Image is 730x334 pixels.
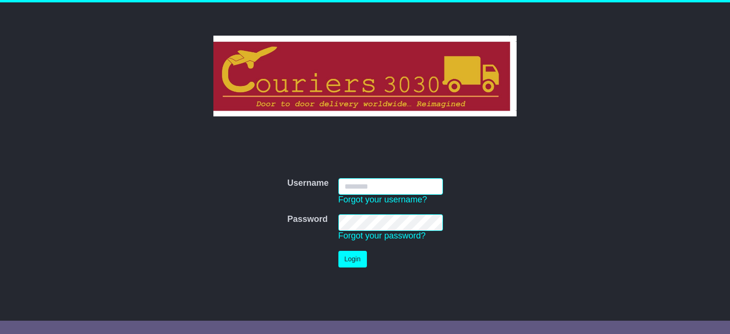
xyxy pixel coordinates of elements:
label: Password [287,214,327,225]
button: Login [338,251,367,267]
a: Forgot your password? [338,231,426,240]
label: Username [287,178,328,189]
a: Forgot your username? [338,195,427,204]
img: Couriers 3030 [213,36,517,116]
